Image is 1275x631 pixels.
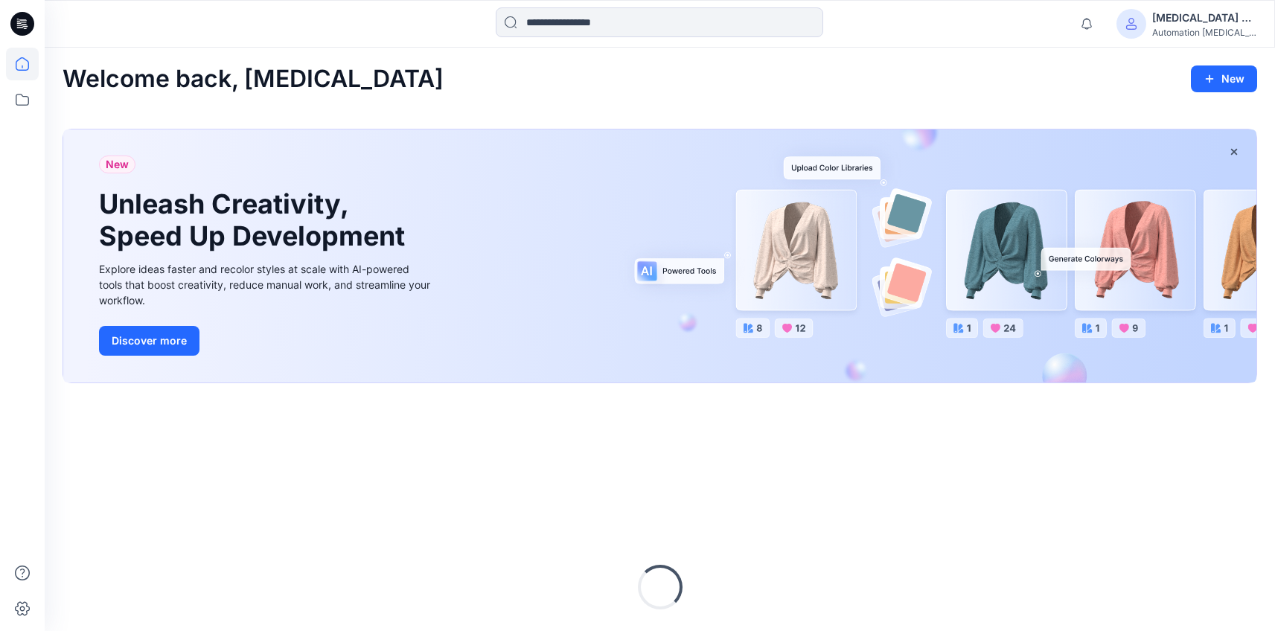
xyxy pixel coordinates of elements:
[1152,9,1256,27] div: [MEDICAL_DATA] +567
[99,326,199,356] button: Discover more
[106,156,129,173] span: New
[99,261,434,308] div: Explore ideas faster and recolor styles at scale with AI-powered tools that boost creativity, red...
[1125,18,1137,30] svg: avatar
[99,188,412,252] h1: Unleash Creativity, Speed Up Development
[1191,65,1257,92] button: New
[1152,27,1256,38] div: Automation [MEDICAL_DATA]...
[99,326,434,356] a: Discover more
[63,65,444,93] h2: Welcome back, [MEDICAL_DATA]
